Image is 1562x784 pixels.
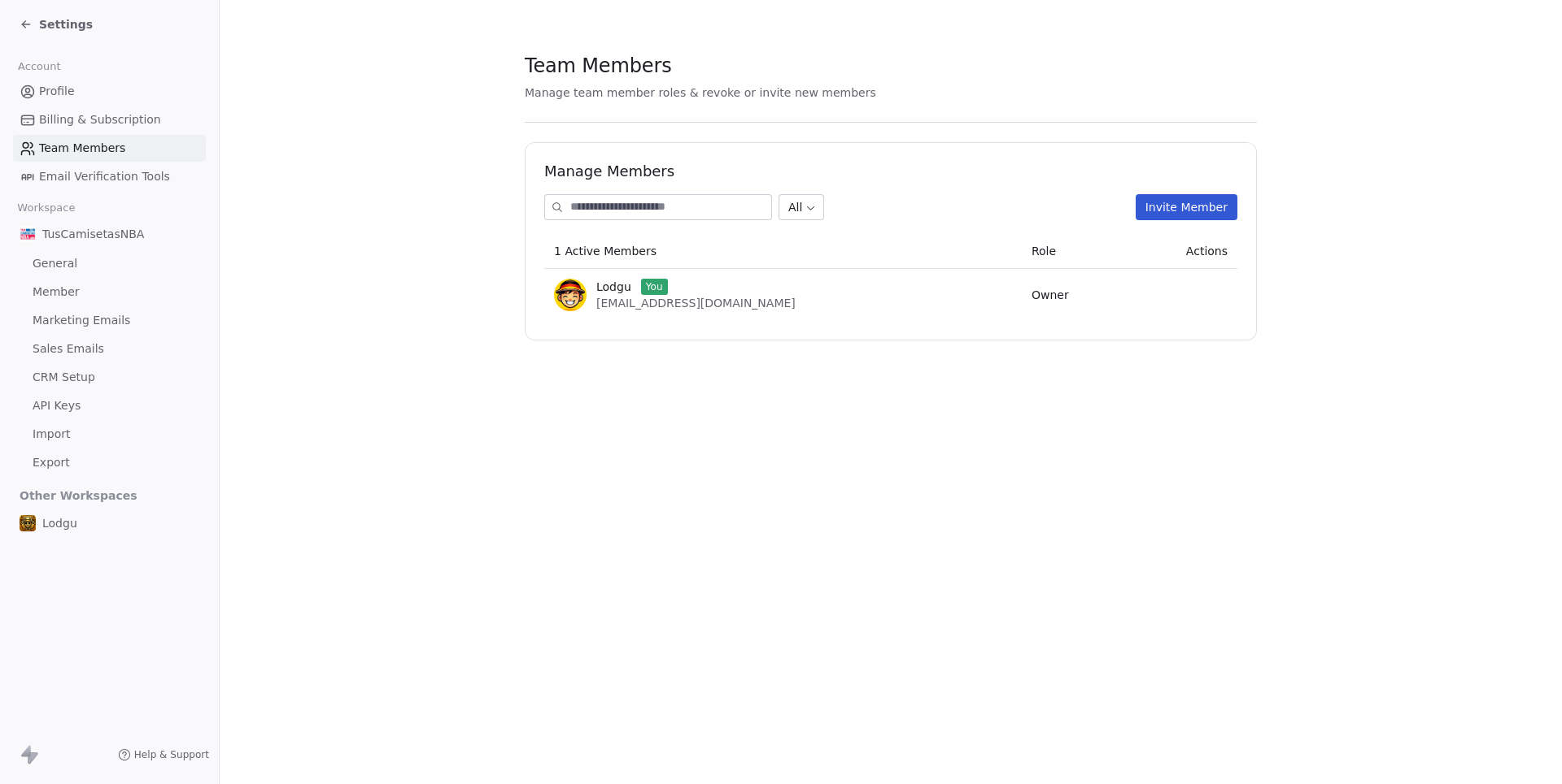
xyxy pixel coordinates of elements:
a: Help & Support [118,748,209,761]
span: Lodgu [596,279,631,295]
h1: Manage Members [544,162,1237,181]
span: Help & Support [134,748,209,761]
img: tuscamisetasnba.jpg [20,226,36,242]
span: Owner [1032,288,1069,301]
a: Billing & Subscription [13,106,206,133]
a: Profile [13,78,206,105]
a: Sales Emails [13,336,206,362]
a: General [13,250,206,277]
img: 11819-team-41f5ab92d1aa1d4a7d2caa24ea397e1f.png [20,515,36,531]
span: Settings [39,16,93,32]
span: Actions [1186,245,1228,258]
span: Import [33,426,70,443]
a: Import [13,421,206,448]
span: Email Verification Tools [39,168,170,185]
span: Workspace [11,196,82,220]
span: 1 Active Members [554,245,657,258]
a: Settings [20,16,93,32]
a: API Keys [13,392,206,419]
span: Sales Emails [33,340,104,357]
a: CRM Setup [13,364,206,391]
a: Export [13,449,206,476]
a: Marketing Emails [13,307,206,334]
span: API Keys [33,397,81,414]
span: Role [1032,245,1056,258]
span: Account [11,54,68,79]
span: Lodgu [42,515,77,531]
span: Manage team member roles & revoke or invite new members [525,86,876,99]
a: Email Verification Tools [13,163,206,190]
span: Marketing Emails [33,312,130,329]
span: General [33,255,77,272]
span: [EMAIL_ADDRESS][DOMAIN_NAME] [596,297,796,310]
a: Member [13,279,206,305]
span: Billing & Subscription [39,111,161,128]
span: Member [33,284,80,301]
span: Team Members [525,54,672,78]
span: Export [33,454,70,471]
span: You [641,279,668,295]
a: Team Members [13,135,206,162]
span: TusCamisetasNBA [42,226,144,242]
span: Other Workspaces [13,483,144,509]
img: 11941-41f5ab92d1aa1d4a7d2caa24ea397e1f.png [554,279,587,311]
span: CRM Setup [33,369,95,386]
button: Invite Member [1136,194,1237,220]
span: Team Members [39,140,125,157]
span: Profile [39,83,75,100]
